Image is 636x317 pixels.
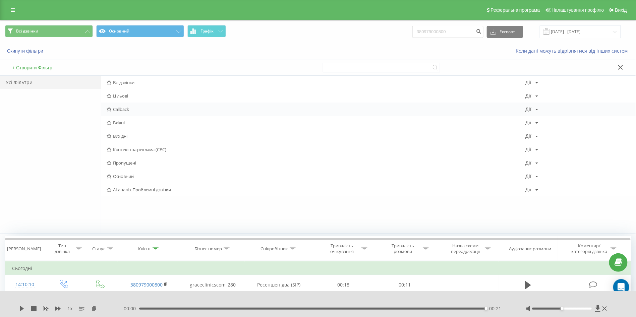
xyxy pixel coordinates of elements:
div: Дії [526,80,532,85]
span: Налаштування профілю [552,7,604,13]
div: [PERSON_NAME] [7,246,41,252]
div: Дії [526,107,532,112]
span: 00:00 [124,305,139,312]
span: Callback [107,107,526,112]
div: Дії [526,187,532,192]
div: Тривалість очікування [324,243,360,254]
div: Усі Фільтри [0,76,101,89]
div: Співробітник [261,246,288,252]
button: Графік [187,25,226,37]
div: Коментар/категорія дзвінка [570,243,609,254]
div: Accessibility label [561,307,563,310]
div: Дії [526,161,532,165]
div: Клієнт [138,246,151,252]
span: Вихід [615,7,627,13]
div: Дії [526,174,532,179]
td: Ресепшен два (SIP) [245,275,313,295]
div: Open Intercom Messenger [613,279,629,295]
a: Коли дані можуть відрізнятися вiд інших систем [516,48,631,54]
span: Контекстна реклама (CPC) [107,147,526,152]
div: Тривалість розмови [385,243,421,254]
td: 00:18 [313,275,374,295]
span: 1 x [67,305,72,312]
span: Вихідні [107,134,526,138]
input: Пошук за номером [412,26,483,38]
div: Дії [526,147,532,152]
div: 14:10:10 [12,278,38,291]
div: Аудіозапис розмови [509,246,552,252]
span: Пропущені [107,161,526,165]
div: Назва схеми переадресації [447,243,483,254]
span: Всі дзвінки [16,28,38,34]
button: Експорт [487,26,523,38]
td: graceclinicscom_280 [181,275,244,295]
div: Статус [92,246,106,252]
a: 380979000800 [130,281,163,288]
button: Всі дзвінки [5,25,93,37]
td: Сьогодні [5,262,631,275]
div: Дії [526,120,532,125]
div: Дії [526,93,532,98]
span: AI-аналіз. Проблемні дзвінки [107,187,526,192]
span: Вхідні [107,120,526,125]
span: Цільові [107,93,526,98]
span: Графік [200,29,214,34]
button: Скинути фільтри [5,48,47,54]
div: Тип дзвінка [50,243,74,254]
div: Accessibility label [485,307,487,310]
button: + Створити Фільтр [10,65,54,71]
div: Дії [526,134,532,138]
span: Реферальна програма [491,7,540,13]
span: 00:21 [489,305,502,312]
button: Основний [96,25,184,37]
td: 00:11 [374,275,435,295]
span: Основний [107,174,526,179]
div: Бізнес номер [194,246,222,252]
button: Закрити [616,64,626,71]
span: Всі дзвінки [107,80,526,85]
